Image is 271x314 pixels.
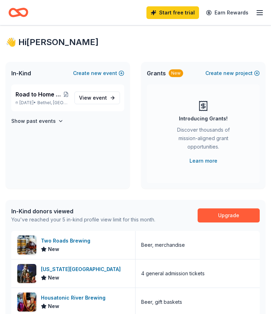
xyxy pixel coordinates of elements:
[91,69,102,77] span: new
[223,69,234,77] span: new
[93,95,107,101] span: event
[146,6,199,19] a: Start free trial
[37,100,69,106] span: Bethel, [GEOGRAPHIC_DATA]
[16,90,63,99] span: Road to Home At [PERSON_NAME][GEOGRAPHIC_DATA]
[141,241,185,249] div: Beer, merchandise
[205,69,260,77] button: Createnewproject
[17,264,36,283] img: Image for Connecticut Science Center
[74,92,120,104] a: View event
[141,269,205,278] div: 4 general admission tickets
[41,265,124,274] div: [US_STATE][GEOGRAPHIC_DATA]
[79,94,107,102] span: View
[175,126,231,154] div: Discover thousands of mission-aligned grant opportunities.
[48,274,59,282] span: New
[11,215,155,224] div: You've reached your 5 in-kind profile view limit for this month.
[6,37,265,48] div: 👋 Hi [PERSON_NAME]
[48,302,59,310] span: New
[147,69,166,77] span: Grants
[11,69,31,77] span: In-Kind
[8,4,28,21] a: Home
[202,6,253,19] a: Earn Rewards
[73,69,124,77] button: Createnewevent
[11,117,64,125] button: Show past events
[198,208,260,222] a: Upgrade
[11,117,56,125] h4: Show past events
[16,100,69,106] p: [DATE] •
[179,114,228,123] div: Introducing Grants!
[189,157,217,165] a: Learn more
[11,207,155,215] div: In-Kind donors viewed
[141,298,182,306] div: Beer, gift baskets
[41,237,93,245] div: Two Roads Brewing
[41,294,108,302] div: Housatonic River Brewing
[48,245,59,253] span: New
[169,69,183,77] div: New
[17,293,36,312] img: Image for Housatonic River Brewing
[17,235,36,255] img: Image for Two Roads Brewing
